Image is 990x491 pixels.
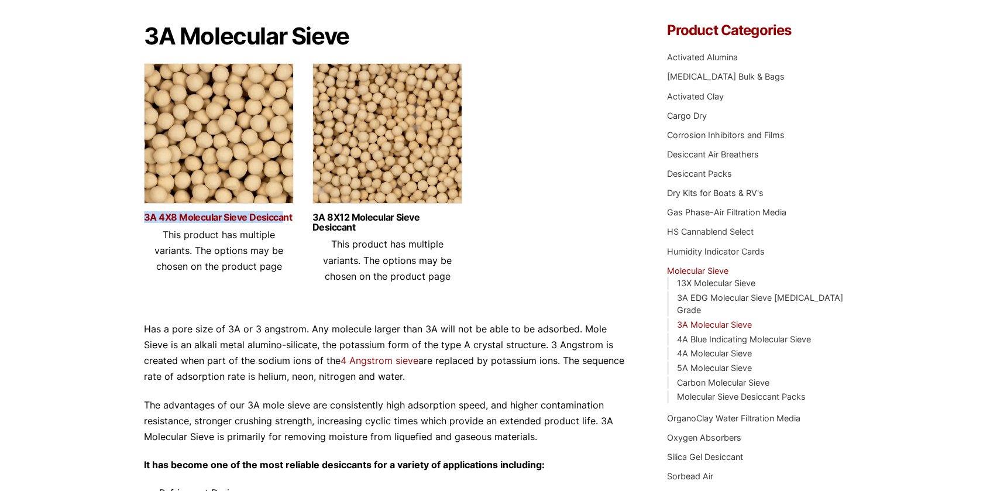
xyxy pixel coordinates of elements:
a: OrganoClay Water Filtration Media [667,413,800,423]
a: 4 Angstrom sieve [341,355,418,366]
a: [MEDICAL_DATA] Bulk & Bags [667,71,785,81]
a: Corrosion Inhibitors and Films [667,130,785,140]
a: Dry Kits for Boats & RV's [667,188,764,198]
a: 3A 8X12 Molecular Sieve Desiccant [312,212,462,232]
a: Molecular Sieve Desiccant Packs [677,392,806,401]
a: Gas Phase-Air Filtration Media [667,207,786,217]
a: 5A Molecular Sieve [677,363,752,373]
a: Carbon Molecular Sieve [677,377,769,387]
a: 3A 4X8 Molecular Sieve Desiccant [144,212,294,222]
strong: It has become one of the most reliable desiccants for a variety of applications including: [144,459,545,471]
a: 3A EDG Molecular Sieve [MEDICAL_DATA] Grade [677,293,843,315]
a: Cargo Dry [667,111,707,121]
span: This product has multiple variants. The options may be chosen on the product page [154,229,283,272]
a: Oxygen Absorbers [667,432,741,442]
a: Humidity Indicator Cards [667,246,765,256]
a: Activated Clay [667,91,724,101]
span: This product has multiple variants. The options may be chosen on the product page [323,238,452,281]
a: 13X Molecular Sieve [677,278,755,288]
a: Desiccant Air Breathers [667,149,759,159]
a: Silica Gel Desiccant [667,452,743,462]
a: HS Cannablend Select [667,226,754,236]
p: Has a pore size of 3A or 3 angstrom. Any molecule larger than 3A will not be able to be adsorbed.... [144,321,632,385]
a: Molecular Sieve [667,266,728,276]
h4: Product Categories [667,23,846,37]
a: 4A Molecular Sieve [677,348,752,358]
a: 4A Blue Indicating Molecular Sieve [677,334,811,344]
a: Desiccant Packs [667,169,732,178]
a: Activated Alumina [667,52,738,62]
p: The advantages of our 3A mole sieve are consistently high adsorption speed, and higher contaminat... [144,397,632,445]
a: 3A Molecular Sieve [677,320,752,329]
h1: 3A Molecular Sieve [144,23,632,49]
a: Sorbead Air [667,471,713,481]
